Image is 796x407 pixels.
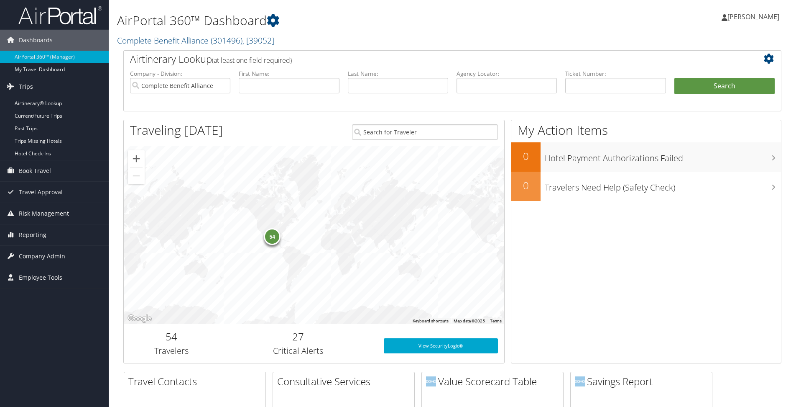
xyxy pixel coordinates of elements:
[19,246,65,267] span: Company Admin
[348,70,448,78] label: Last Name:
[511,172,781,201] a: 0Travelers Need Help (Safety Check)
[511,149,541,163] h2: 0
[19,203,69,224] span: Risk Management
[352,124,498,140] input: Search for Traveler
[126,313,153,324] a: Open this area in Google Maps (opens a new window)
[565,70,666,78] label: Ticket Number:
[128,374,265,389] h2: Travel Contacts
[722,4,788,29] a: [PERSON_NAME]
[211,35,242,46] span: ( 301496 )
[117,12,564,29] h1: AirPortal 360™ Dashboard
[212,56,292,65] span: (at least one field required)
[128,150,145,167] button: Zoom in
[575,376,585,386] img: domo-logo.png
[128,167,145,184] button: Zoom out
[454,319,485,323] span: Map data ©2025
[511,142,781,172] a: 0Hotel Payment Authorizations Failed
[225,345,371,357] h3: Critical Alerts
[19,30,53,51] span: Dashboards
[239,70,339,78] label: First Name:
[674,78,775,95] button: Search
[727,12,779,21] span: [PERSON_NAME]
[511,178,541,193] h2: 0
[18,5,102,25] img: airportal-logo.png
[130,345,212,357] h3: Travelers
[545,148,781,164] h3: Hotel Payment Authorizations Failed
[117,35,274,46] a: Complete Benefit Alliance
[575,374,712,389] h2: Savings Report
[511,121,781,139] h1: My Action Items
[19,267,62,288] span: Employee Tools
[384,338,498,353] a: View SecurityLogic®
[19,224,46,245] span: Reporting
[457,70,557,78] label: Agency Locator:
[242,35,274,46] span: , [ 39052 ]
[225,330,371,344] h2: 27
[130,52,720,66] h2: Airtinerary Lookup
[426,376,436,386] img: domo-logo.png
[264,228,281,245] div: 54
[19,76,33,97] span: Trips
[19,160,51,181] span: Book Travel
[413,318,449,324] button: Keyboard shortcuts
[130,121,223,139] h1: Traveling [DATE]
[490,319,502,323] a: Terms (opens in new tab)
[277,374,414,389] h2: Consultative Services
[130,330,212,344] h2: 54
[126,313,153,324] img: Google
[19,182,63,203] span: Travel Approval
[130,70,230,78] label: Company - Division:
[426,374,563,389] h2: Value Scorecard Table
[545,178,781,193] h3: Travelers Need Help (Safety Check)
